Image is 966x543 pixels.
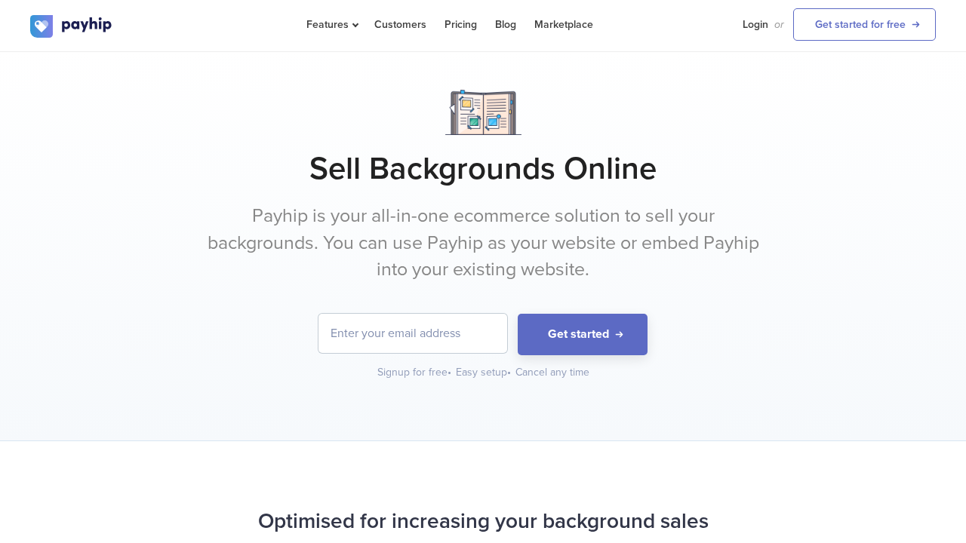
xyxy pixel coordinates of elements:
span: Features [306,18,356,31]
h1: Sell Backgrounds Online [30,150,936,188]
h2: Optimised for increasing your background sales [30,502,936,541]
div: Cancel any time [515,365,589,380]
input: Enter your email address [318,314,507,353]
div: Easy setup [456,365,512,380]
img: logo.svg [30,15,113,38]
img: Notebook.png [445,90,521,135]
a: Get started for free [793,8,936,41]
div: Signup for free [377,365,453,380]
p: Payhip is your all-in-one ecommerce solution to sell your backgrounds. You can use Payhip as your... [200,203,766,284]
span: • [448,366,451,379]
button: Get started [518,314,648,355]
span: • [507,366,511,379]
